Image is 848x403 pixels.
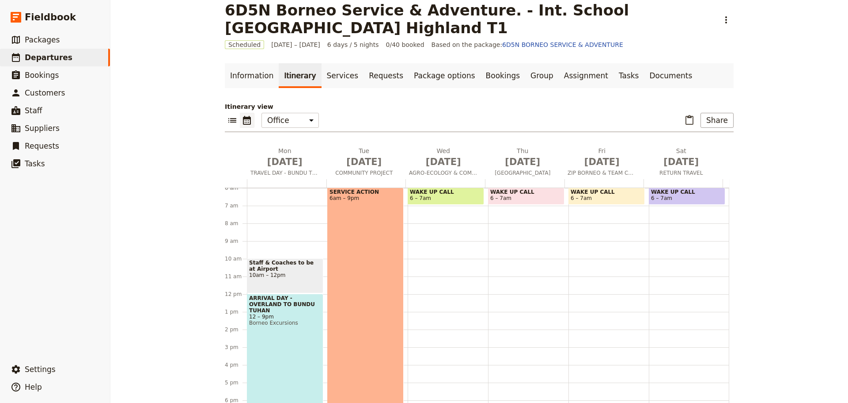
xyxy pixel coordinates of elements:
span: 6 – 7am [571,195,592,201]
span: 6 days / 5 nights [327,40,379,49]
button: List view [225,113,240,128]
div: 5 pm [225,379,247,386]
span: TRAVEL DAY - BUNDU TUHAN [247,169,323,177]
button: Actions [719,12,734,27]
span: 0/40 booked [386,40,424,49]
span: 6 – 7am [410,195,431,201]
a: 6D5N BORNEO SERVICE & ADVENTURE [502,41,623,48]
span: COMMUNITY PROJECT [326,169,402,177]
button: Paste itinerary item [682,113,697,128]
div: WAKE UP CALL6 – 7am [488,188,564,205]
p: Itinerary view [225,102,734,111]
span: ARRIVAL DAY - OVERLAND TO BUNDU TUHAN [249,295,321,314]
span: Departures [25,53,72,62]
span: Settings [25,365,56,374]
span: [DATE] [330,155,399,169]
span: 6am – 9pm [329,195,401,201]
span: SERVICE ACTION [329,189,401,195]
span: WAKE UP CALL [490,189,562,195]
span: WAKE UP CALL [571,189,643,195]
span: Based on the package: [432,40,623,49]
span: Tasks [25,159,45,168]
span: Scheduled [225,40,264,49]
span: [DATE] – [DATE] [271,40,320,49]
button: Fri [DATE]ZIP BORNEO & TEAM CHALLENGE [564,146,644,179]
button: Mon [DATE]TRAVEL DAY - BUNDU TUHAN [247,146,326,179]
h1: 6D5N Borneo Service & Adventure. - Int. School [GEOGRAPHIC_DATA] Highland T1 [225,1,713,37]
div: 9 am [225,238,247,245]
button: Calendar view [240,113,254,128]
h2: Sat [647,146,716,169]
span: Fieldbook [25,11,76,24]
div: 2 pm [225,326,247,333]
button: Tue [DATE]COMMUNITY PROJECT [326,146,406,179]
span: [GEOGRAPHIC_DATA] [485,169,561,177]
button: Wed [DATE]AGRO-ECOLOGY & COMMUNITY PROJECT [405,146,485,179]
a: Bookings [481,63,525,88]
div: Staff & Coaches to be at Airport10am – 12pm [247,258,323,293]
h2: Wed [409,146,478,169]
span: [DATE] [250,155,319,169]
span: [DATE] [488,155,557,169]
span: RETURN TRAVEL [644,169,719,177]
span: WAKE UP CALL [410,189,482,195]
div: 3 pm [225,344,247,351]
a: Services [322,63,364,88]
div: WAKE UP CALL6 – 7am [649,188,725,205]
span: Bookings [25,71,59,80]
a: Tasks [613,63,644,88]
a: Assignment [559,63,613,88]
span: ZIP BORNEO & TEAM CHALLENGE [564,169,640,177]
a: Requests [363,63,409,88]
div: 6 am [225,184,247,192]
a: Information [225,63,279,88]
span: AGRO-ECOLOGY & COMMUNITY PROJECT [405,169,481,177]
span: WAKE UP CALL [651,189,723,195]
h2: Tue [330,146,399,169]
a: Documents [644,63,697,88]
span: [DATE] [568,155,636,169]
span: Staff [25,106,42,115]
span: 6 – 7am [651,195,672,201]
span: Requests [25,142,59,150]
button: Sat [DATE]RETURN TRAVEL [644,146,723,179]
a: Itinerary [279,63,321,88]
h2: Fri [568,146,636,169]
div: 10 am [225,255,247,262]
a: Package options [409,63,480,88]
span: Staff & Coaches to be at Airport [249,260,321,272]
span: [DATE] [409,155,478,169]
div: 7 am [225,202,247,209]
span: Help [25,383,42,391]
div: 4 pm [225,361,247,368]
span: [DATE] [647,155,716,169]
div: 8 am [225,220,247,227]
button: Thu [DATE][GEOGRAPHIC_DATA] [485,146,564,179]
span: Suppliers [25,124,60,133]
h2: Thu [488,146,557,169]
div: WAKE UP CALL6 – 7am [408,188,484,205]
button: Share [700,113,734,128]
h2: Mon [250,146,319,169]
div: 12 pm [225,291,247,298]
span: 12 – 9pm [249,314,321,320]
div: WAKE UP CALL6 – 7am [568,188,645,205]
span: 10am – 12pm [249,272,321,278]
div: 1 pm [225,308,247,315]
span: 6 – 7am [490,195,511,201]
span: Customers [25,88,65,97]
span: Packages [25,35,60,44]
span: Borneo Excursions [249,320,321,326]
a: Group [525,63,559,88]
div: 11 am [225,273,247,280]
